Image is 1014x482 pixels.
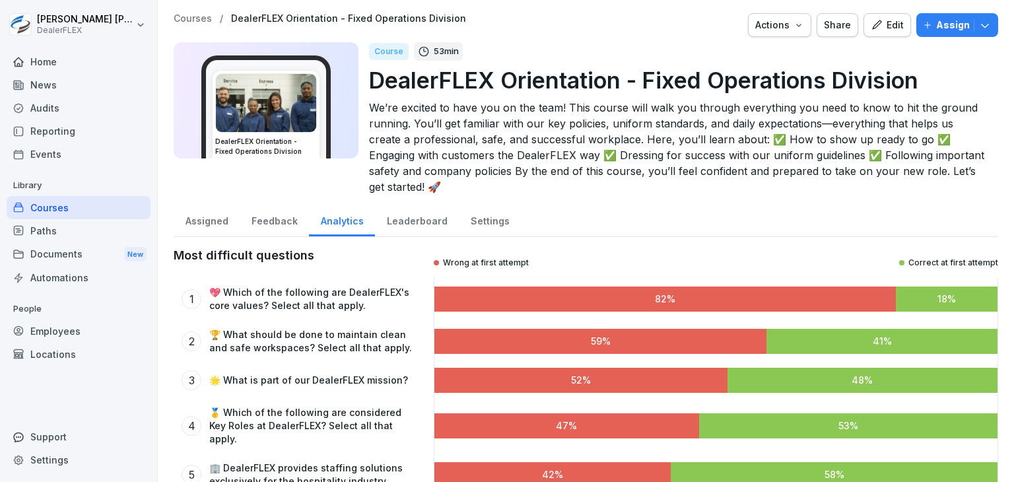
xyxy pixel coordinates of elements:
[459,203,521,236] a: Settings
[209,286,419,312] p: 💖 Which of the following are DealerFLEX's core values? Select all that apply.
[369,100,988,195] p: We’re excited to have you on the team! This course will walk you through everything you need to k...
[7,298,151,320] p: People
[124,247,147,262] div: New
[908,258,998,268] p: Correct at first attempt
[7,196,151,219] a: Courses
[443,258,529,268] p: Wrong at first attempt
[748,13,811,37] button: Actions
[7,266,151,289] a: Automations
[7,320,151,343] a: Employees
[209,328,419,355] p: 🏆 What should be done to maintain clean and safe workspaces? Select all that apply.
[7,73,151,96] a: News
[182,331,201,351] div: 2
[7,50,151,73] a: Home
[7,120,151,143] a: Reporting
[817,13,858,37] button: Share
[240,203,309,236] a: Feedback
[369,43,409,60] div: Course
[209,374,408,387] p: 🌟 What is part of our DealerFLEX mission?
[220,13,223,24] p: /
[7,343,151,366] a: Locations
[174,203,240,236] a: Assigned
[7,143,151,166] a: Events
[37,26,133,35] p: DealerFLEX
[375,203,459,236] a: Leaderboard
[863,13,911,37] button: Edit
[936,18,970,32] p: Assign
[174,248,314,263] h2: Most difficult questions
[7,242,151,267] a: DocumentsNew
[182,416,201,436] div: 4
[216,74,316,132] img: v4gv5ils26c0z8ite08yagn2.png
[7,425,151,448] div: Support
[182,370,201,390] div: 3
[309,203,375,236] a: Analytics
[209,406,419,446] p: 🥇 Which of the following are considered Key Roles at DealerFLEX? Select all that apply.
[7,175,151,196] p: Library
[182,289,201,309] div: 1
[7,96,151,120] a: Audits
[369,63,988,97] p: DealerFLEX Orientation - Fixed Operations Division
[174,13,212,24] a: Courses
[916,13,998,37] button: Assign
[824,18,851,32] div: Share
[7,448,151,471] a: Settings
[7,219,151,242] a: Paths
[755,18,804,32] div: Actions
[37,14,133,25] p: [PERSON_NAME] [PERSON_NAME]
[871,18,904,32] div: Edit
[215,137,317,156] h3: DealerFLEX Orientation - Fixed Operations Division
[434,45,459,58] p: 53 min
[231,13,466,24] a: DealerFLEX Orientation - Fixed Operations Division
[7,242,151,267] div: Documents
